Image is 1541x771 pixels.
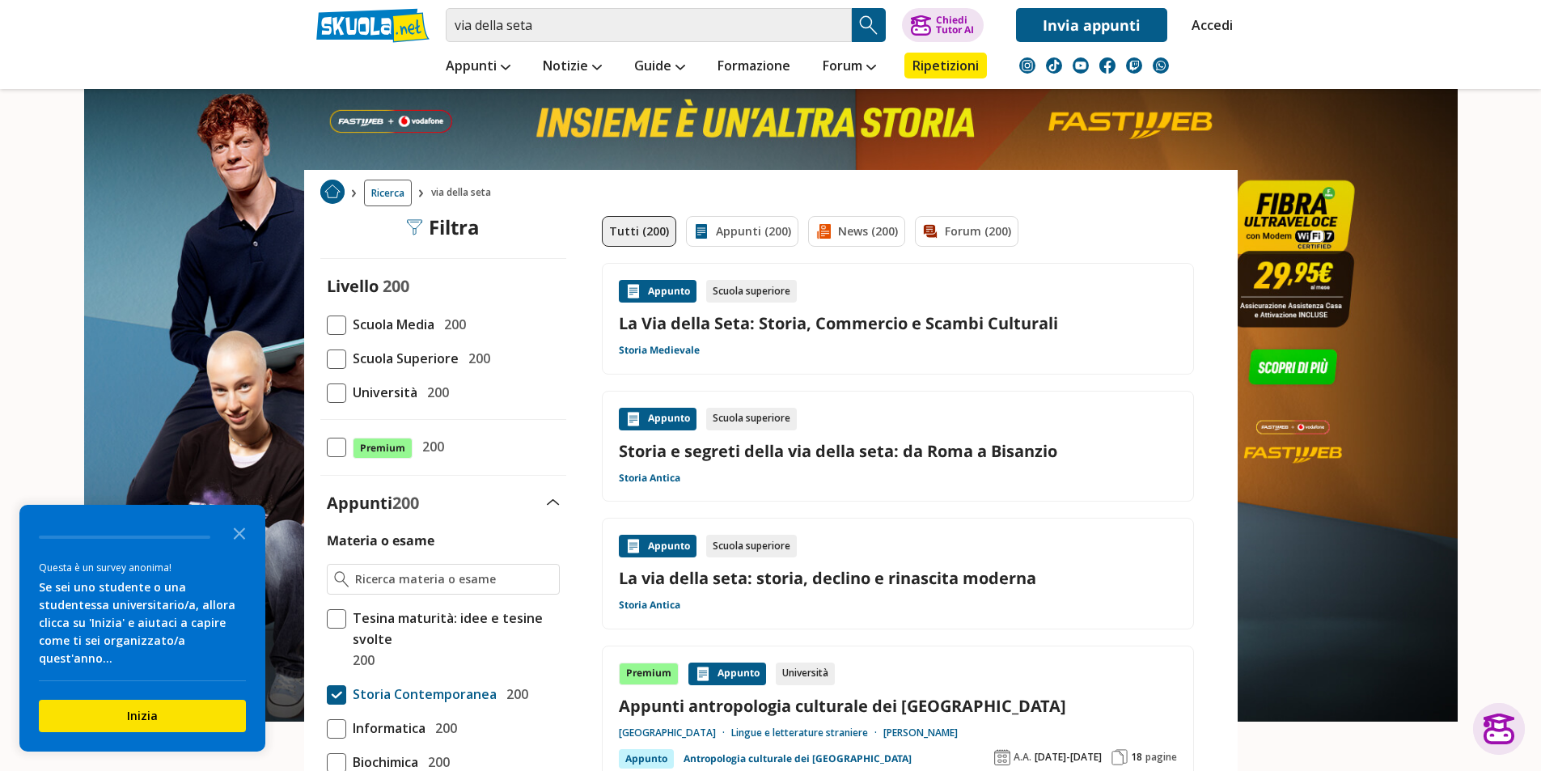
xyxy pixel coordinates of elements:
a: Appunti (200) [686,216,798,247]
img: News filtro contenuto [815,223,832,239]
div: Scuola superiore [706,408,797,430]
button: Inizia [39,700,246,732]
a: Lingue e letterature straniere [731,727,883,739]
img: Forum filtro contenuto [922,223,938,239]
a: Guide [630,53,689,82]
span: 18 [1131,751,1142,764]
span: [DATE]-[DATE] [1035,751,1102,764]
div: Chiedi Tutor AI [936,15,974,35]
a: [PERSON_NAME] [883,727,958,739]
span: 200 [438,314,466,335]
img: Appunti filtro contenuto [693,223,709,239]
div: Scuola superiore [706,535,797,557]
img: Ricerca materia o esame [334,571,349,587]
a: Tutti (200) [602,216,676,247]
label: Appunti [327,492,419,514]
img: Pagine [1111,749,1128,765]
span: Storia Contemporanea [346,684,497,705]
a: News (200) [808,216,905,247]
div: Università [776,663,835,685]
div: Survey [19,505,265,752]
span: 200 [429,718,457,739]
img: WhatsApp [1153,57,1169,74]
span: 200 [500,684,528,705]
button: ChiediTutor AI [902,8,984,42]
img: tiktok [1046,57,1062,74]
img: Appunti contenuto [625,538,641,554]
div: Appunto [619,535,696,557]
a: Ripetizioni [904,53,987,78]
a: Accedi [1192,8,1226,42]
span: Tesina maturità: idee e tesine svolte [346,608,560,650]
label: Livello [327,275,379,297]
a: La Via della Seta: Storia, Commercio e Scambi Culturali [619,312,1177,334]
button: Search Button [852,8,886,42]
span: 200 [346,650,375,671]
span: pagine [1145,751,1177,764]
a: Storia Medievale [619,344,700,357]
img: Anno accademico [994,749,1010,765]
div: Appunto [619,408,696,430]
input: Cerca appunti, riassunti o versioni [446,8,852,42]
span: 200 [421,382,449,403]
input: Ricerca materia o esame [355,571,552,587]
img: Appunti contenuto [625,411,641,427]
a: Appunti [442,53,514,82]
img: Appunti contenuto [625,283,641,299]
img: twitch [1126,57,1142,74]
div: Appunto [619,280,696,303]
a: Storia e segreti della via della seta: da Roma a Bisanzio [619,440,1177,462]
div: Appunto [619,749,674,769]
span: 200 [392,492,419,514]
a: Forum [819,53,880,82]
div: Questa è un survey anonima! [39,560,246,575]
span: 200 [383,275,409,297]
div: Se sei uno studente o una studentessa universitario/a, allora clicca su 'Inizia' e aiutaci a capi... [39,578,246,667]
span: Informatica [346,718,425,739]
img: Apri e chiudi sezione [547,499,560,506]
span: 200 [462,348,490,369]
a: [GEOGRAPHIC_DATA] [619,727,731,739]
img: Home [320,180,345,204]
span: Scuola Media [346,314,434,335]
img: Cerca appunti, riassunti o versioni [857,13,881,37]
span: via della seta [431,180,497,206]
div: Appunto [688,663,766,685]
span: 200 [416,436,444,457]
label: Materia o esame [327,532,434,549]
a: Storia Antica [619,599,680,612]
div: Premium [619,663,679,685]
span: A.A. [1014,751,1031,764]
img: instagram [1019,57,1035,74]
span: Università [346,382,417,403]
a: Storia Antica [619,472,680,485]
a: Home [320,180,345,206]
img: youtube [1073,57,1089,74]
span: Premium [353,438,413,459]
div: Scuola superiore [706,280,797,303]
span: Scuola Superiore [346,348,459,369]
a: Antropologia culturale dei [GEOGRAPHIC_DATA] [684,749,912,769]
a: Appunti antropologia culturale dei [GEOGRAPHIC_DATA] [619,695,1177,717]
img: facebook [1099,57,1116,74]
a: Invia appunti [1016,8,1167,42]
a: La via della seta: storia, declino e rinascita moderna [619,567,1177,589]
a: Forum (200) [915,216,1018,247]
a: Formazione [713,53,794,82]
img: Filtra filtri mobile [406,219,422,235]
button: Close the survey [223,516,256,549]
div: Filtra [406,216,480,239]
a: Ricerca [364,180,412,206]
a: Notizie [539,53,606,82]
img: Appunti contenuto [695,666,711,682]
